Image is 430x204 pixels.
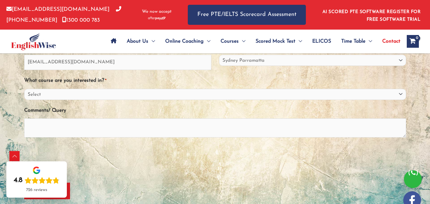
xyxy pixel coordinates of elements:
[239,30,245,53] span: Menu Toggle
[319,4,424,25] aside: Header Widget 1
[382,30,400,53] span: Contact
[142,9,172,15] span: We now accept
[215,30,250,53] a: CoursesMenu Toggle
[106,30,400,53] nav: Site Navigation: Main Menu
[407,35,419,48] a: View Shopping Cart, empty
[165,30,204,53] span: Online Coaching
[221,30,239,53] span: Courses
[341,30,365,53] span: Time Table
[24,105,66,116] label: Comments/ Query
[336,30,377,53] a: Time TableMenu Toggle
[148,30,155,53] span: Menu Toggle
[322,10,421,22] a: AI SCORED PTE SOFTWARE REGISTER FOR FREE SOFTWARE TRIAL
[365,30,372,53] span: Menu Toggle
[14,176,23,185] div: 4.8
[188,5,306,25] a: Free PTE/IELTS Scorecard Assessment
[14,176,60,185] div: Rating: 4.8 out of 5
[127,30,148,53] span: About Us
[26,187,47,193] div: 726 reviews
[204,30,210,53] span: Menu Toggle
[62,18,100,23] a: 1300 000 783
[6,7,121,23] a: [PHONE_NUMBER]
[148,17,166,20] img: Afterpay-Logo
[160,30,215,53] a: Online CoachingMenu Toggle
[122,30,160,53] a: About UsMenu Toggle
[24,75,106,86] label: What course are you interested in?
[256,30,295,53] span: Scored Mock Test
[307,30,336,53] a: ELICOS
[24,146,121,171] iframe: reCAPTCHA
[377,30,400,53] a: Contact
[312,30,331,53] span: ELICOS
[250,30,307,53] a: Scored Mock TestMenu Toggle
[295,30,302,53] span: Menu Toggle
[6,7,109,12] a: [EMAIL_ADDRESS][DOMAIN_NAME]
[11,33,56,50] img: cropped-ew-logo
